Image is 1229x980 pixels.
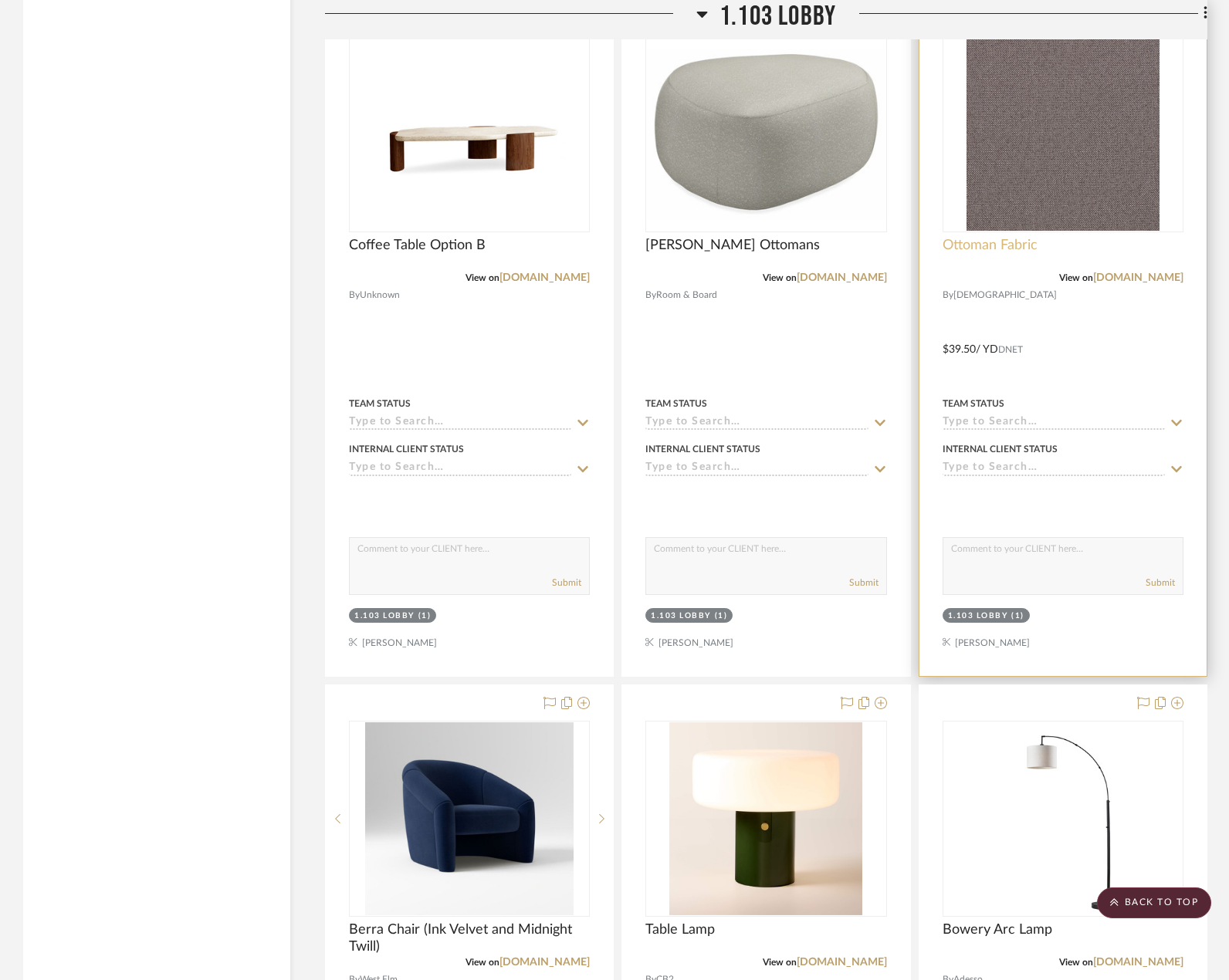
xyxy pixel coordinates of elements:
[715,610,728,622] div: (1)
[645,921,715,938] span: Table Lamp
[349,416,571,431] input: Type to Search…
[499,957,590,968] a: [DOMAIN_NAME]
[552,576,581,590] button: Submit
[349,461,571,476] input: Type to Search…
[1146,576,1175,590] button: Submit
[1097,887,1211,918] scroll-to-top-button: BACK TO TOP
[1059,273,1093,282] span: View on
[763,273,797,282] span: View on
[645,288,656,302] span: By
[354,610,415,622] div: 1.103 Lobby
[466,273,499,282] span: View on
[418,610,432,622] div: (1)
[645,397,707,411] div: Team Status
[943,288,953,302] span: By
[349,237,486,254] span: Coffee Table Option B
[1093,272,1183,283] a: [DOMAIN_NAME]
[797,272,887,283] a: [DOMAIN_NAME]
[943,397,1004,411] div: Team Status
[943,921,1052,938] span: Bowery Arc Lamp
[349,921,590,955] span: Berra Chair (Ink Velvet and Midnight Twill)
[365,722,574,915] img: Berra Chair (Ink Velvet and Midnight Twill)
[943,37,1183,231] div: 0
[349,288,360,302] span: By
[656,288,717,302] span: Room & Board
[1093,957,1183,968] a: [DOMAIN_NAME]
[943,416,1165,431] input: Type to Search…
[953,288,1057,302] span: [DEMOGRAPHIC_DATA]
[646,37,885,231] div: 0
[943,442,1058,456] div: Internal Client Status
[645,461,868,476] input: Type to Search…
[1011,610,1024,622] div: (1)
[967,38,1160,231] img: Ottoman Fabric
[349,397,411,411] div: Team Status
[647,49,885,220] img: Asher Ottomans
[349,442,464,456] div: Internal Client Status
[849,576,879,590] button: Submit
[763,958,797,967] span: View on
[645,237,820,254] span: [PERSON_NAME] Ottomans
[967,722,1160,915] img: Bowery Arc Lamp
[645,442,760,456] div: Internal Client Status
[645,416,868,431] input: Type to Search…
[360,288,400,302] span: Unknown
[1059,958,1093,967] span: View on
[943,237,1038,254] span: Ottoman Fabric
[373,38,566,231] img: Coffee Table Option B
[669,722,862,915] img: Table Lamp
[466,958,499,967] span: View on
[797,957,887,968] a: [DOMAIN_NAME]
[948,610,1008,622] div: 1.103 Lobby
[499,272,590,283] a: [DOMAIN_NAME]
[651,610,711,622] div: 1.103 Lobby
[350,37,589,231] div: 0
[943,461,1165,476] input: Type to Search…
